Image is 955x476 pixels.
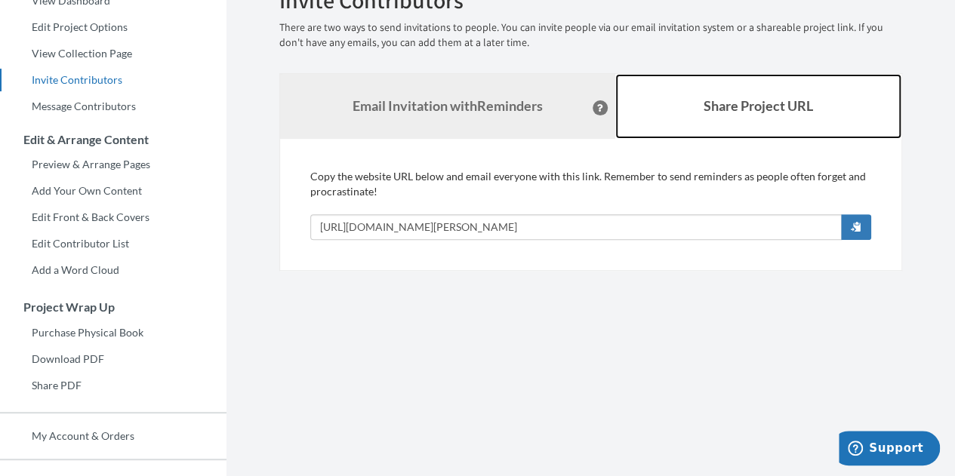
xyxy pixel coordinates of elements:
b: Share Project URL [704,97,813,114]
strong: Email Invitation with Reminders [353,97,543,114]
h3: Edit & Arrange Content [1,133,226,146]
iframe: Opens a widget where you can chat to one of our agents [839,431,940,468]
div: Copy the website URL below and email everyone with this link. Remember to send reminders as peopl... [310,169,871,240]
p: There are two ways to send invitations to people. You can invite people via our email invitation ... [279,20,902,51]
h3: Project Wrap Up [1,300,226,314]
